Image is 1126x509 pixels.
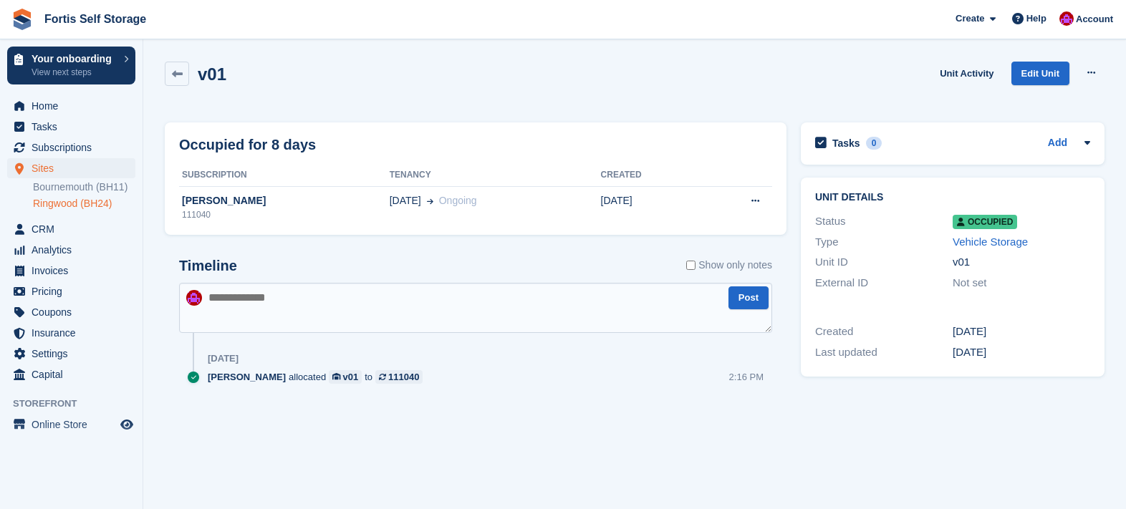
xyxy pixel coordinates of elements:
[729,370,764,384] div: 2:16 PM
[32,66,117,79] p: View next steps
[934,62,999,85] a: Unit Activity
[375,370,423,384] a: 111040
[1011,62,1069,85] a: Edit Unit
[7,240,135,260] a: menu
[953,236,1028,248] a: Vehicle Storage
[7,219,135,239] a: menu
[32,219,117,239] span: CRM
[815,344,953,361] div: Last updated
[7,344,135,364] a: menu
[815,324,953,340] div: Created
[208,370,286,384] span: [PERSON_NAME]
[118,416,135,433] a: Preview store
[179,164,390,187] th: Subscription
[186,290,202,306] img: Becky Welch
[32,323,117,343] span: Insurance
[7,137,135,157] a: menu
[7,415,135,435] a: menu
[728,286,769,310] button: Post
[179,134,316,155] h2: Occupied for 8 days
[33,180,135,194] a: Bournemouth (BH11)
[32,54,117,64] p: Your onboarding
[1076,12,1113,26] span: Account
[7,364,135,384] a: menu
[32,117,117,137] span: Tasks
[198,64,226,84] h2: v01
[953,215,1017,229] span: Occupied
[390,193,421,208] span: [DATE]
[439,195,477,206] span: Ongoing
[7,158,135,178] a: menu
[32,240,117,260] span: Analytics
[815,254,953,271] div: Unit ID
[1059,11,1074,26] img: Becky Welch
[7,117,135,137] a: menu
[343,370,359,384] div: v01
[390,164,601,187] th: Tenancy
[686,258,772,273] label: Show only notes
[32,158,117,178] span: Sites
[1026,11,1046,26] span: Help
[208,353,239,364] div: [DATE]
[7,96,135,116] a: menu
[32,302,117,322] span: Coupons
[329,370,362,384] a: v01
[39,7,152,31] a: Fortis Self Storage
[953,344,1090,361] div: [DATE]
[32,415,117,435] span: Online Store
[33,197,135,210] a: Ringwood (BH24)
[601,186,700,229] td: [DATE]
[32,281,117,301] span: Pricing
[32,364,117,384] span: Capital
[953,324,1090,340] div: [DATE]
[32,344,117,364] span: Settings
[13,397,143,411] span: Storefront
[956,11,984,26] span: Create
[866,137,882,150] div: 0
[7,302,135,322] a: menu
[32,261,117,281] span: Invoices
[832,137,860,150] h2: Tasks
[179,208,390,221] div: 111040
[953,275,1090,291] div: Not set
[815,213,953,230] div: Status
[686,258,696,273] input: Show only notes
[815,192,1090,203] h2: Unit details
[815,234,953,251] div: Type
[7,47,135,84] a: Your onboarding View next steps
[953,254,1090,271] div: v01
[11,9,33,30] img: stora-icon-8386f47178a22dfd0bd8f6a31ec36ba5ce8667c1dd55bd0f319d3a0aa187defe.svg
[601,164,700,187] th: Created
[1048,135,1067,152] a: Add
[32,137,117,157] span: Subscriptions
[388,370,419,384] div: 111040
[179,258,237,274] h2: Timeline
[7,281,135,301] a: menu
[7,261,135,281] a: menu
[815,275,953,291] div: External ID
[179,193,390,208] div: [PERSON_NAME]
[32,96,117,116] span: Home
[7,323,135,343] a: menu
[208,370,430,384] div: allocated to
